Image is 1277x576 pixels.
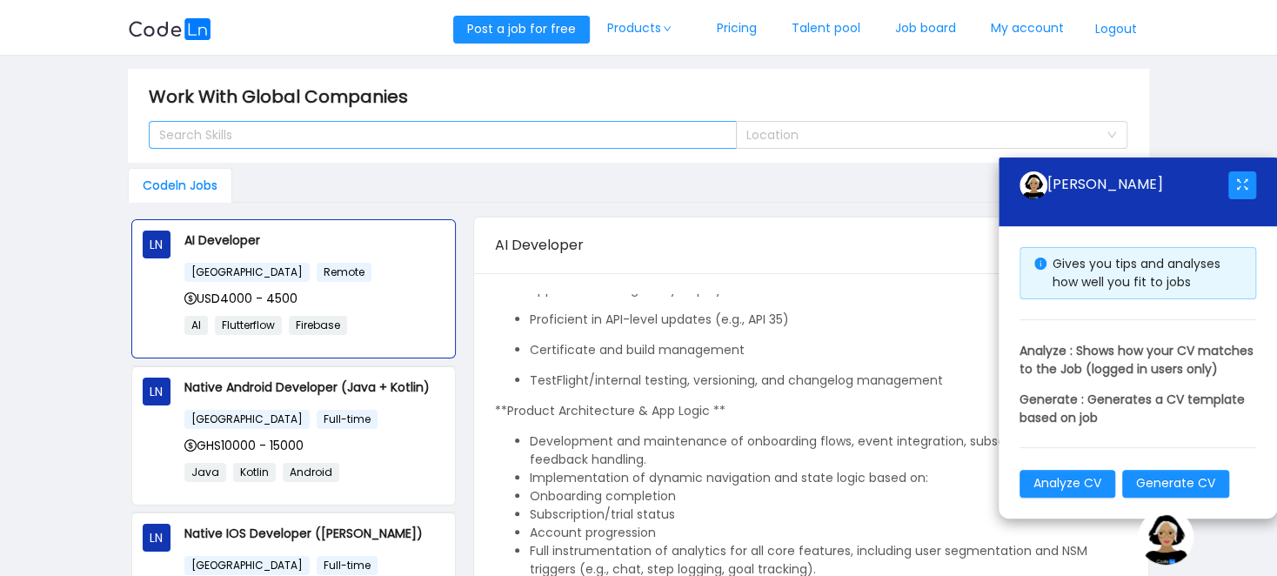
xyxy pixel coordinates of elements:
[233,463,276,482] span: Kotlin
[1107,130,1117,142] i: icon: down
[184,292,197,305] i: icon: dollar
[283,463,339,482] span: Android
[1020,171,1047,199] img: ground.ddcf5dcf.png
[317,263,371,282] span: Remote
[1020,171,1228,199] div: [PERSON_NAME]
[215,316,282,335] span: Flutterflow
[453,16,590,44] button: Post a job for free
[149,83,418,111] span: Work With Global Companies
[184,378,445,397] p: Native Android Developer (Java + Kotlin)
[150,378,163,405] span: LN
[128,168,232,203] div: Codeln Jobs
[530,432,1128,469] li: Development and maintenance of onboarding flows, event integration, subscription gating, and feed...
[184,463,226,482] span: Java
[1034,258,1046,270] i: icon: info-circle
[530,311,1128,329] p: Proficient in API-level updates (e.g., API 35)
[159,126,711,144] div: Search Skills
[184,556,310,575] span: [GEOGRAPHIC_DATA]
[530,372,1128,390] p: TestFlight/internal testing, versioning, and changelog management
[184,316,208,335] span: AI
[1081,16,1149,44] button: Logout
[184,410,310,429] span: [GEOGRAPHIC_DATA]
[662,24,672,33] i: icon: down
[1053,255,1220,291] span: Gives you tips and analyses how well you fit to jobs
[128,18,211,40] img: logobg.f302741d.svg
[150,524,163,552] span: LN
[184,263,310,282] span: [GEOGRAPHIC_DATA]
[530,524,1128,542] li: Account progression
[495,235,584,255] span: AI Developer
[1228,171,1256,199] button: icon: fullscreen
[495,402,1128,420] p: **Product Architecture & App Logic **
[150,231,163,258] span: LN
[1020,470,1115,498] button: Analyze CV
[317,410,378,429] span: Full-time
[530,341,1128,359] p: Certificate and build management
[530,506,1128,524] li: Subscription/trial status
[184,439,197,452] i: icon: dollar
[184,524,445,543] p: Native IOS Developer ([PERSON_NAME])
[1138,509,1193,565] img: ground.ddcf5dcf.png
[1122,470,1229,498] button: Generate CV
[453,20,590,37] a: Post a job for free
[530,469,1128,487] li: Implementation of dynamic navigation and state logic based on:
[317,556,378,575] span: Full-time
[184,231,445,250] p: AI Developer
[530,487,1128,506] li: Onboarding completion
[746,126,1099,144] div: Location
[184,290,298,307] span: USD4000 - 4500
[184,437,304,454] span: GHS10000 - 15000
[1020,342,1256,378] p: Analyze : Shows how your CV matches to the Job (logged in users only)
[1020,391,1256,427] p: Generate : Generates a CV template based on job
[289,316,347,335] span: Firebase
